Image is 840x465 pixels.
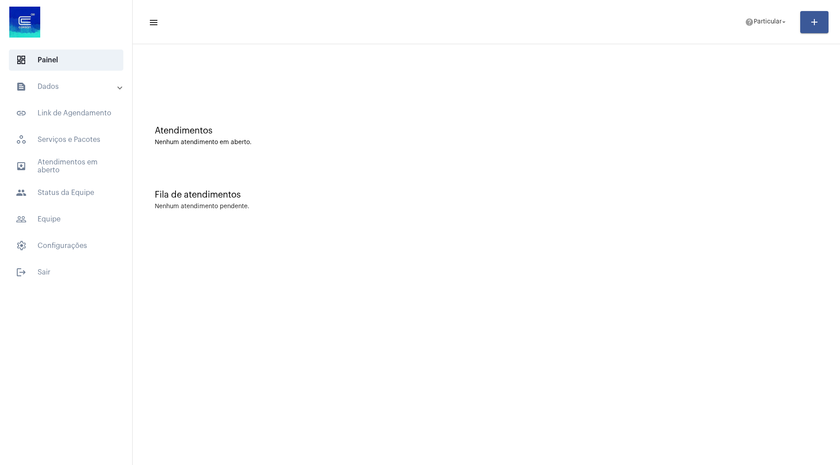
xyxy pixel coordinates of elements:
[16,108,27,118] mat-icon: sidenav icon
[9,262,123,283] span: Sair
[16,81,27,92] mat-icon: sidenav icon
[9,50,123,71] span: Painel
[155,139,818,146] div: Nenhum atendimento em aberto.
[16,267,27,278] mat-icon: sidenav icon
[9,209,123,230] span: Equipe
[155,203,249,210] div: Nenhum atendimento pendente.
[16,187,27,198] mat-icon: sidenav icon
[809,17,820,27] mat-icon: add
[780,18,788,26] mat-icon: arrow_drop_down
[9,103,123,124] span: Link de Agendamento
[16,161,27,172] mat-icon: sidenav icon
[9,235,123,256] span: Configurações
[745,18,754,27] mat-icon: help
[149,17,157,28] mat-icon: sidenav icon
[16,55,27,65] span: sidenav icon
[155,126,818,136] div: Atendimentos
[5,76,132,97] mat-expansion-panel-header: sidenav iconDados
[155,190,818,200] div: Fila de atendimentos
[16,134,27,145] span: sidenav icon
[7,4,42,40] img: d4669ae0-8c07-2337-4f67-34b0df7f5ae4.jpeg
[16,214,27,225] mat-icon: sidenav icon
[16,81,118,92] mat-panel-title: Dados
[9,129,123,150] span: Serviços e Pacotes
[9,182,123,203] span: Status da Equipe
[754,19,782,25] span: Particular
[740,13,793,31] button: Particular
[16,240,27,251] span: sidenav icon
[9,156,123,177] span: Atendimentos em aberto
